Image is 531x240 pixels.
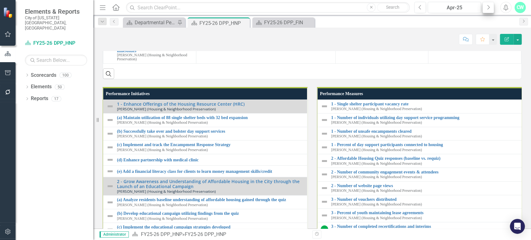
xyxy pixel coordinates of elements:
[331,162,422,166] small: [PERSON_NAME] (Housing & Neighborhood Preservation)
[331,197,523,202] a: 3 - Number of vouchers distributed
[510,219,525,234] div: Open Intercom Messenger
[117,158,304,162] a: (d) Enhance partnership with medical clinic
[321,103,328,110] img: Not Defined
[135,19,176,26] div: Departmental Performance Plans
[103,166,307,177] td: Double-Click to Edit Right Click for Context Menu
[117,225,304,229] a: (c) Implement the educational campaign strategies developed
[386,5,399,10] span: Search
[126,2,410,13] input: Search ClearPoint...
[117,142,304,147] a: (c) Implement and track the Encampment Response Strategy
[321,144,328,151] img: Not Defined
[103,154,307,166] td: Double-Click to Edit Right Click for Context Menu
[117,134,208,138] small: [PERSON_NAME] (Housing & Neighborhood Preservation)
[31,72,56,79] a: Scorecards
[31,95,48,102] a: Reports
[331,121,422,125] small: [PERSON_NAME] (Housing & Neighborhood Preservation)
[199,19,248,27] div: FY25-26 DPP_HNP
[317,141,526,154] td: Double-Click to Edit Right Click for Context Menu
[106,168,114,175] img: Not Defined
[331,210,523,215] a: 3 - Percent of youth maintaining lease agreements
[317,195,526,209] td: Double-Click to Edit Right Click for Context Menu
[317,113,526,127] td: Double-Click to Edit Right Click for Context Menu
[106,182,114,190] img: Not Defined
[103,113,307,127] td: Double-Click to Edit Right Click for Context Menu
[3,7,14,18] img: ClearPoint Strategy
[117,197,304,202] a: (a) Analyze residents baseline understanding of affordable housing gained through the quiz
[430,4,479,12] div: Apr-25
[117,169,304,174] a: (e) Add a financial literacy class for clients to learn money management skills/credit
[331,156,523,161] a: 2 - Affordable Housing Quiz responses (baseline vs. requiz)
[117,179,304,189] a: 2 - Grow Awareness and Understanding of Affordable Housing in the City through the Launch of an E...
[264,19,313,26] div: FY25-26 DPP_FIN
[106,103,114,110] img: Not Defined
[184,231,226,237] div: FY25-26 DPP_HNP
[331,107,422,111] small: [PERSON_NAME] (Housing & Neighborhood Preservation)
[106,156,114,164] img: Not Defined
[321,130,328,137] img: Not Defined
[103,127,307,141] td: Double-Click to Edit Right Click for Context Menu
[106,144,114,151] img: Not Defined
[117,102,304,106] a: 1 - Enhance Offerings of the Housing Resource Center (HRC)
[331,189,422,193] small: [PERSON_NAME] (Housing & Neighborhood Preservation)
[317,127,526,141] td: Double-Click to Edit Right Click for Context Menu
[51,96,61,101] div: 17
[106,199,114,206] img: Not Defined
[117,53,193,61] small: [PERSON_NAME] (Housing & Neighborhood Preservation)
[103,223,307,236] td: Double-Click to Edit Right Click for Context Menu
[321,184,328,192] img: Not Defined
[254,19,313,26] a: FY25-26 DPP_FIN
[331,142,523,147] a: 1 - Percent of day support participants connected to housing
[317,154,526,168] td: Double-Click to Edit Right Click for Context Menu
[321,212,328,219] img: Not Defined
[124,19,176,26] a: Departmental Performance Plans
[103,141,307,154] td: Double-Click to Edit Right Click for Context Menu
[317,168,526,181] td: Double-Click to Edit Right Click for Context Menu
[331,102,523,106] a: 1 - Single shelter participant vacancy rate
[25,8,87,15] span: Elements & Reports
[106,116,114,124] img: Not Defined
[25,55,87,66] input: Search Below...
[117,211,304,216] a: (b) Develop educational campaign utilizing findings from the quiz
[321,225,328,233] img: On Target
[103,177,307,196] td: Double-Click to Edit Right Click for Context Menu
[25,15,87,30] small: City of [US_STATE][GEOGRAPHIC_DATA], [GEOGRAPHIC_DATA]
[377,3,408,12] button: Search
[331,216,422,220] small: [PERSON_NAME] (Housing & Neighborhood Preservation)
[59,72,72,78] div: 100
[428,2,481,13] button: Apr-25
[141,231,182,237] a: FY25-26 DPP_HNP
[117,217,208,221] small: [PERSON_NAME] (Housing & Neighborhood Preservation)
[106,212,114,220] img: Not Defined
[103,209,307,223] td: Double-Click to Edit Right Click for Context Menu
[106,130,114,137] img: Not Defined
[331,129,523,134] a: 1 - Number of unsafe encampments cleared
[117,115,304,120] a: (a) Maintain utilization of 88 single shelter beds with 32 bed expansion
[25,40,87,47] a: FY25-26 DPP_HNP
[117,107,216,111] small: [PERSON_NAME] (Housing & Neighborhood Preservation)
[321,157,328,165] img: Not Defined
[515,2,526,13] button: CW
[117,121,208,125] small: [PERSON_NAME] (Housing & Neighborhood Preservation)
[317,222,526,236] td: Double-Click to Edit Right Click for Context Menu
[55,84,65,90] div: 50
[117,129,304,134] a: (b) Successfully take over and bolster day support services
[117,189,216,193] small: [PERSON_NAME] (Housing & Neighborhood Preservation)
[331,202,422,206] small: [PERSON_NAME] (Housing & Neighborhood Preservation)
[331,224,523,229] a: 3 - Number of completed recertifications and interims
[31,83,52,90] a: Elements
[321,171,328,178] img: Not Defined
[321,198,328,205] img: Not Defined
[100,231,129,238] span: Administrator
[117,203,208,207] small: [PERSON_NAME] (Housing & Neighborhood Preservation)
[103,100,307,113] td: Double-Click to Edit Right Click for Context Menu
[117,148,208,152] small: [PERSON_NAME] (Housing & Neighborhood Preservation)
[331,134,422,138] small: [PERSON_NAME] (Housing & Neighborhood Preservation)
[132,231,307,238] div: »
[331,183,523,188] a: 2 - Number of website page views
[331,115,523,120] a: 1 - Number of individuals utilizing day support service programming
[331,148,422,152] small: [PERSON_NAME] (Housing & Neighborhood Preservation)
[317,209,526,222] td: Double-Click to Edit Right Click for Context Menu
[317,100,526,113] td: Double-Click to Edit Right Click for Context Menu
[317,181,526,195] td: Double-Click to Edit Right Click for Context Menu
